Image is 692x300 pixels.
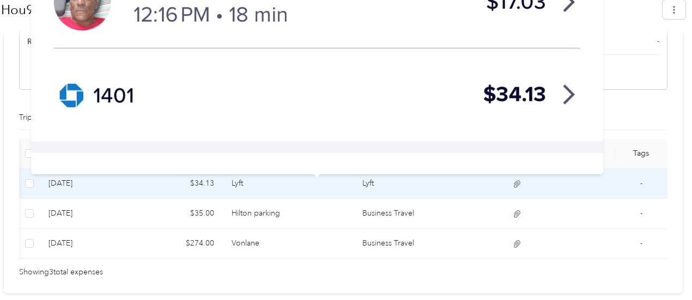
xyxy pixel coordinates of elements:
td: Business Travel [354,199,484,229]
td: 9-10-2025 [40,199,138,229]
span: - [640,238,642,248]
span: Report total [27,36,71,47]
span: Showing 3 total expenses [19,266,103,278]
td: $34.13 [138,169,223,199]
td: Hilton parking [223,199,354,229]
td: Business Travel [354,229,484,259]
td: - [615,169,667,199]
td: 9-10-2025 [40,169,138,199]
td: 9-10-2025 [40,229,138,259]
td: Lyft [354,169,484,199]
span: - [640,179,642,188]
div: Trips (0) [19,112,46,124]
td: - [615,199,667,229]
span: - [640,209,642,218]
td: Vonlane [223,229,354,259]
td: $35.00 [138,199,223,229]
span: - [657,35,659,47]
td: $274.00 [138,229,223,259]
th: Tags [615,139,667,169]
td: - [615,229,667,259]
div: Tags [624,149,659,158]
td: Lyft [223,169,354,199]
